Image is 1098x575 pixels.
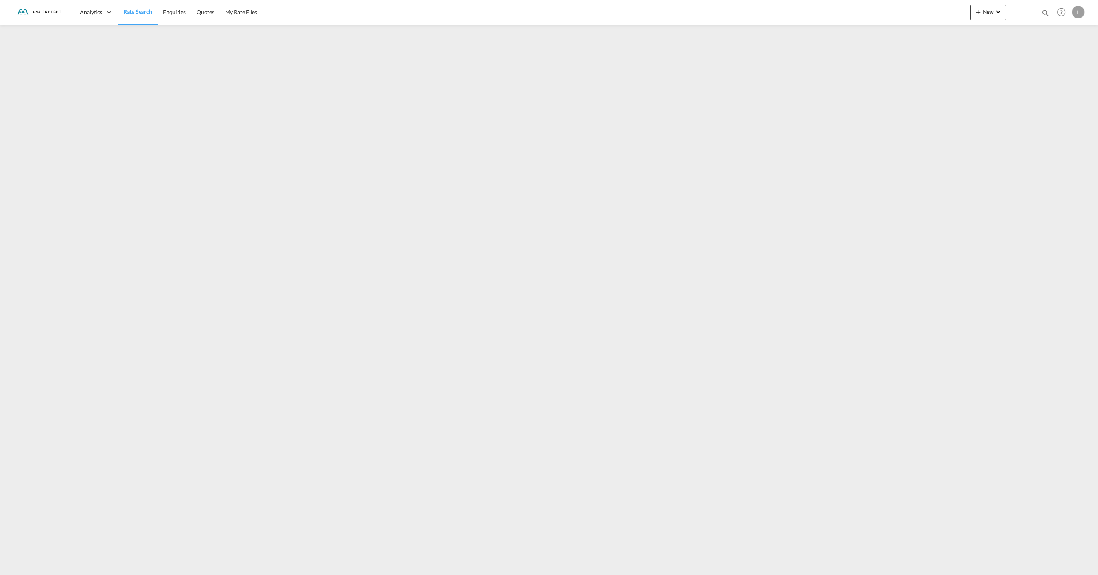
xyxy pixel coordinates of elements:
[1072,6,1084,18] div: L
[973,9,1003,15] span: New
[1041,9,1050,17] md-icon: icon-magnify
[225,9,257,15] span: My Rate Files
[970,5,1006,20] button: icon-plus 400-fgNewicon-chevron-down
[973,7,983,16] md-icon: icon-plus 400-fg
[163,9,186,15] span: Enquiries
[993,7,1003,16] md-icon: icon-chevron-down
[123,8,152,15] span: Rate Search
[1055,5,1068,19] span: Help
[80,8,102,16] span: Analytics
[12,4,65,21] img: f843cad07f0a11efa29f0335918cc2fb.png
[1055,5,1072,20] div: Help
[197,9,214,15] span: Quotes
[1041,9,1050,20] div: icon-magnify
